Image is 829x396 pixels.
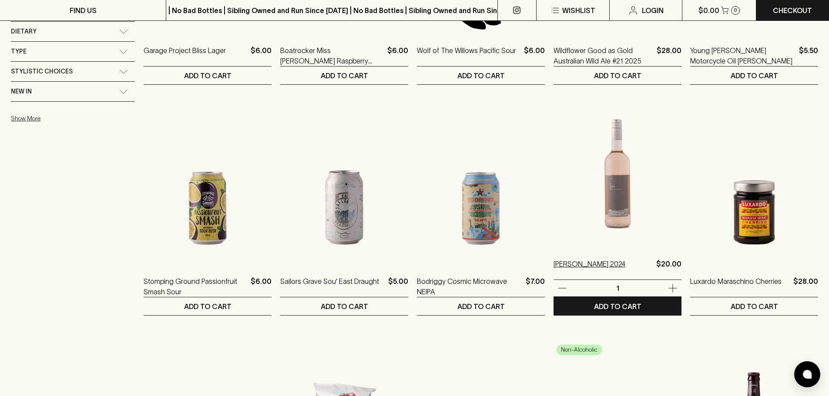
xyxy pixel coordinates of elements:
[184,301,232,312] p: ADD TO CART
[773,5,812,16] p: Checkout
[280,67,408,84] button: ADD TO CART
[280,111,408,263] img: Sailors Grave Sou' East Draught
[690,297,818,315] button: ADD TO CART
[321,70,368,81] p: ADD TO CART
[11,66,73,77] span: Stylistic Choices
[698,5,719,16] p: $0.00
[799,45,818,66] p: $5.50
[144,111,272,263] img: Stomping Ground Passionfruit Smash Sour
[803,370,812,379] img: bubble-icon
[144,276,247,297] a: Stomping Ground Passionfruit Smash Sour
[11,22,135,41] div: Dietary
[657,45,681,66] p: $28.00
[280,297,408,315] button: ADD TO CART
[417,297,545,315] button: ADD TO CART
[387,45,408,66] p: $6.00
[594,70,641,81] p: ADD TO CART
[184,70,232,81] p: ADD TO CART
[642,5,664,16] p: Login
[11,110,125,127] button: Show More
[70,5,97,16] p: FIND US
[280,276,379,297] a: Sailors Grave Sou' East Draught
[321,301,368,312] p: ADD TO CART
[554,259,625,280] a: [PERSON_NAME] 2024
[793,276,818,297] p: $28.00
[11,46,27,57] span: Type
[524,45,545,66] p: $6.00
[280,45,384,66] a: Boatrocker Miss [PERSON_NAME] Raspberry Berliner Weisse
[251,276,272,297] p: $6.00
[594,301,641,312] p: ADD TO CART
[734,8,737,13] p: 0
[554,45,653,66] a: Wildflower Good as Gold Australian Wild Ale #21 2025
[554,67,681,84] button: ADD TO CART
[554,93,681,246] img: Jules Rosé 2024
[11,62,135,81] div: Stylistic Choices
[144,67,272,84] button: ADD TO CART
[526,276,545,297] p: $7.00
[11,42,135,61] div: Type
[11,86,32,97] span: New In
[554,297,681,315] button: ADD TO CART
[690,67,818,84] button: ADD TO CART
[457,70,505,81] p: ADD TO CART
[562,5,595,16] p: Wishlist
[690,111,818,263] img: Luxardo Maraschino Cherries
[11,82,135,101] div: New In
[417,276,522,297] a: Bodriggy Cosmic Microwave NEIPA
[251,45,272,66] p: $6.00
[656,259,681,280] p: $20.00
[690,276,782,297] a: Luxardo Maraschino Cherries
[144,45,226,66] a: Garage Project Bliss Lager
[607,283,628,293] p: 1
[144,297,272,315] button: ADD TO CART
[457,301,505,312] p: ADD TO CART
[417,45,516,66] a: Wolf of The Willows Pacific Sour
[417,111,545,263] img: Bodriggy Cosmic Microwave NEIPA
[731,70,778,81] p: ADD TO CART
[731,301,778,312] p: ADD TO CART
[690,45,795,66] a: Young [PERSON_NAME] Motorcycle Oil [PERSON_NAME]
[11,26,37,37] span: Dietary
[388,276,408,297] p: $5.00
[417,67,545,84] button: ADD TO CART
